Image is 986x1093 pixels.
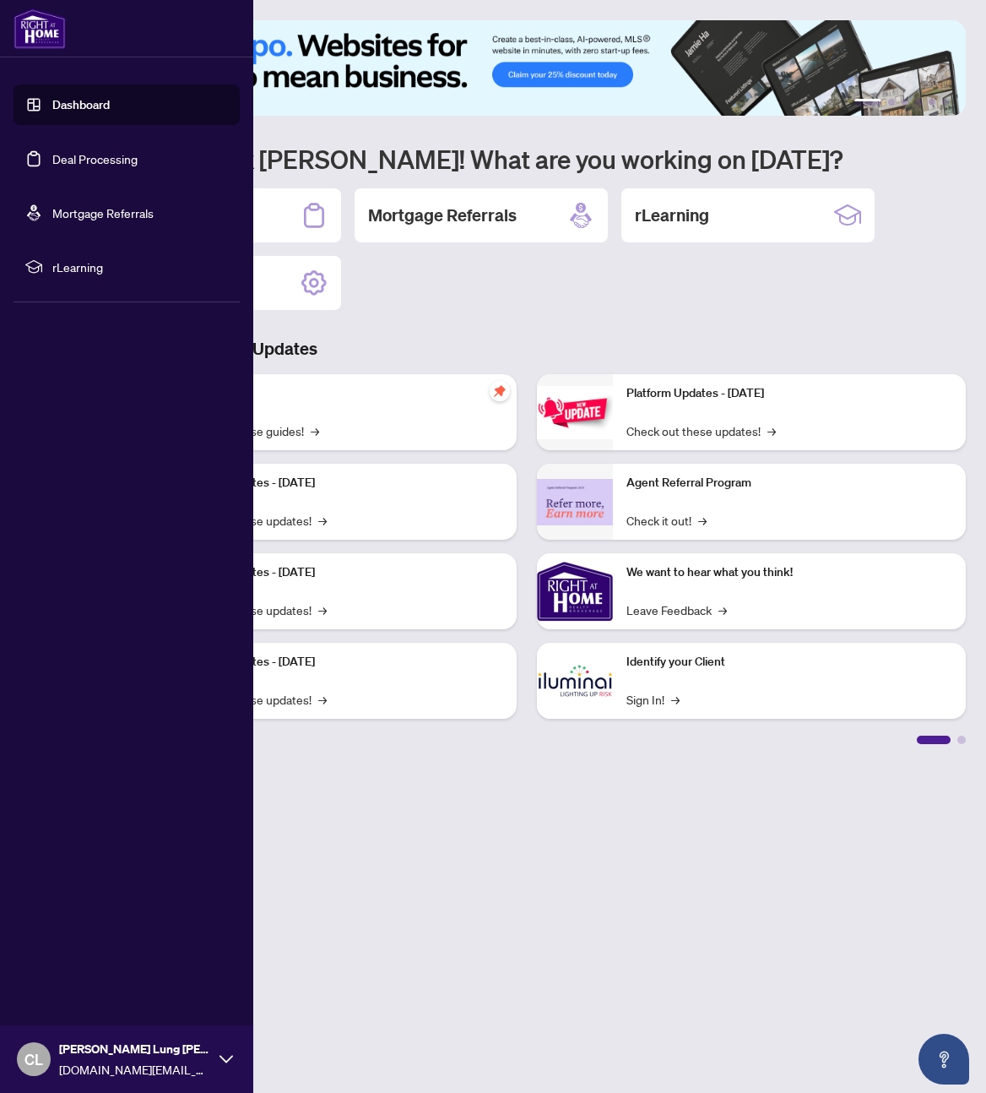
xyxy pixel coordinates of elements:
span: → [311,421,319,440]
a: Deal Processing [52,151,138,166]
img: Platform Updates - June 23, 2025 [537,386,613,439]
a: Check out these updates!→ [626,421,776,440]
h2: Mortgage Referrals [368,204,517,227]
p: Agent Referral Program [626,474,952,492]
h1: Welcome back [PERSON_NAME]! What are you working on [DATE]? [88,143,966,175]
span: → [767,421,776,440]
span: CL [24,1047,43,1071]
img: Agent Referral Program [537,479,613,525]
span: pushpin [490,381,510,401]
img: logo [14,8,66,49]
p: Platform Updates - [DATE] [626,384,952,403]
h2: rLearning [635,204,709,227]
button: 5 [929,99,935,106]
a: Dashboard [52,97,110,112]
button: Open asap [918,1034,969,1085]
span: → [318,690,327,709]
span: [DOMAIN_NAME][EMAIL_ADDRESS][DOMAIN_NAME] [59,1060,211,1079]
p: We want to hear what you think! [626,563,952,582]
p: Platform Updates - [DATE] [177,474,503,492]
button: 3 [902,99,908,106]
a: Mortgage Referrals [52,205,154,220]
a: Check it out!→ [626,511,707,530]
button: 2 [888,99,895,106]
p: Self-Help [177,384,503,403]
span: → [318,601,327,619]
p: Identify your Client [626,653,952,672]
span: → [698,511,707,530]
span: → [318,511,327,530]
button: 6 [942,99,949,106]
img: We want to hear what you think! [537,553,613,629]
span: [PERSON_NAME] Lung [PERSON_NAME] [59,1040,211,1058]
p: Platform Updates - [DATE] [177,563,503,582]
h3: Brokerage & Industry Updates [88,337,966,361]
span: → [671,690,680,709]
span: rLearning [52,258,228,276]
a: Leave Feedback→ [626,601,727,619]
button: 1 [854,99,881,106]
span: → [718,601,727,619]
a: Sign In!→ [626,690,680,709]
img: Slide 0 [88,20,966,116]
button: 4 [915,99,922,106]
img: Identify your Client [537,643,613,719]
p: Platform Updates - [DATE] [177,653,503,672]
